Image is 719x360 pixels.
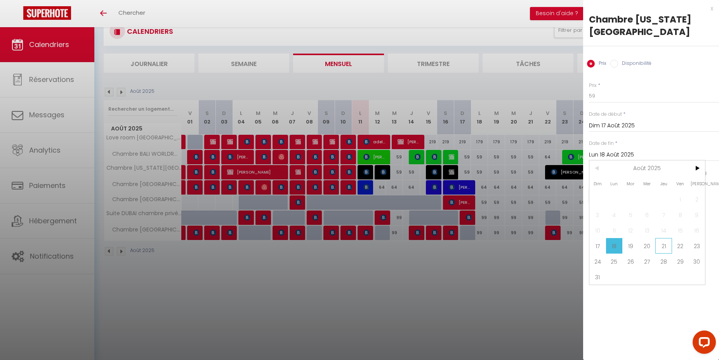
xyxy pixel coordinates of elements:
span: 23 [688,238,705,254]
span: Dim [589,176,606,191]
span: 12 [622,223,639,238]
label: Date de début [589,111,622,118]
span: 13 [639,223,656,238]
span: 29 [672,254,689,269]
label: Disponibilité [618,60,651,68]
span: 10 [589,223,606,238]
span: 1 [672,191,689,207]
span: 7 [655,207,672,223]
span: Lun [606,176,623,191]
span: Mer [639,176,656,191]
span: 27 [639,254,656,269]
span: 3 [589,207,606,223]
span: 24 [589,254,606,269]
span: 17 [589,238,606,254]
span: 8 [672,207,689,223]
span: 14 [655,223,672,238]
span: 5 [622,207,639,223]
iframe: LiveChat chat widget [686,327,719,360]
span: 11 [606,223,623,238]
span: > [688,160,705,176]
span: 4 [606,207,623,223]
span: 20 [639,238,656,254]
span: 18 [606,238,623,254]
span: Août 2025 [606,160,689,176]
span: 21 [655,238,672,254]
span: Jeu [655,176,672,191]
span: 16 [688,223,705,238]
div: x [583,4,713,13]
label: Prix [589,82,597,89]
span: 25 [606,254,623,269]
span: 9 [688,207,705,223]
span: Ven [672,176,689,191]
label: Prix [595,60,606,68]
span: 28 [655,254,672,269]
span: 19 [622,238,639,254]
span: 31 [589,269,606,285]
span: [PERSON_NAME] [688,176,705,191]
span: 6 [639,207,656,223]
span: 22 [672,238,689,254]
span: 2 [688,191,705,207]
label: Date de fin [589,140,614,147]
span: 26 [622,254,639,269]
span: Mar [622,176,639,191]
span: < [589,160,606,176]
div: Chambre [US_STATE][GEOGRAPHIC_DATA] [589,13,713,38]
span: 30 [688,254,705,269]
span: 15 [672,223,689,238]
